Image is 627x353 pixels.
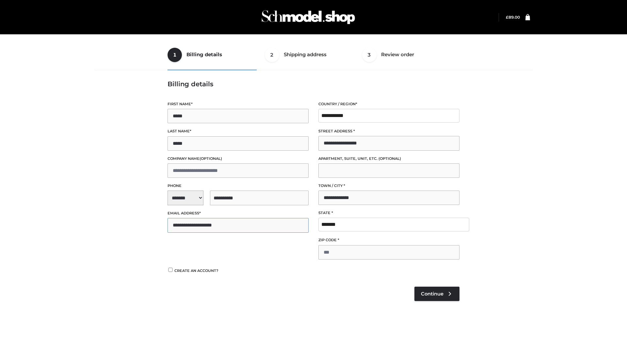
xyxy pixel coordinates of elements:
label: Phone [168,183,309,189]
label: State [318,210,459,216]
label: Email address [168,210,309,216]
span: Continue [421,291,443,297]
h3: Billing details [168,80,459,88]
span: Create an account? [174,268,218,273]
label: Country / Region [318,101,459,107]
a: £89.00 [506,15,520,20]
label: ZIP Code [318,237,459,243]
label: Street address [318,128,459,134]
input: Create an account? [168,268,173,272]
span: (optional) [200,156,222,161]
label: Company name [168,156,309,162]
span: (optional) [378,156,401,161]
a: Continue [414,287,459,301]
bdi: 89.00 [506,15,520,20]
label: First name [168,101,309,107]
span: £ [506,15,508,20]
img: Schmodel Admin 964 [259,4,357,30]
label: Apartment, suite, unit, etc. [318,156,459,162]
label: Last name [168,128,309,134]
label: Town / City [318,183,459,189]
